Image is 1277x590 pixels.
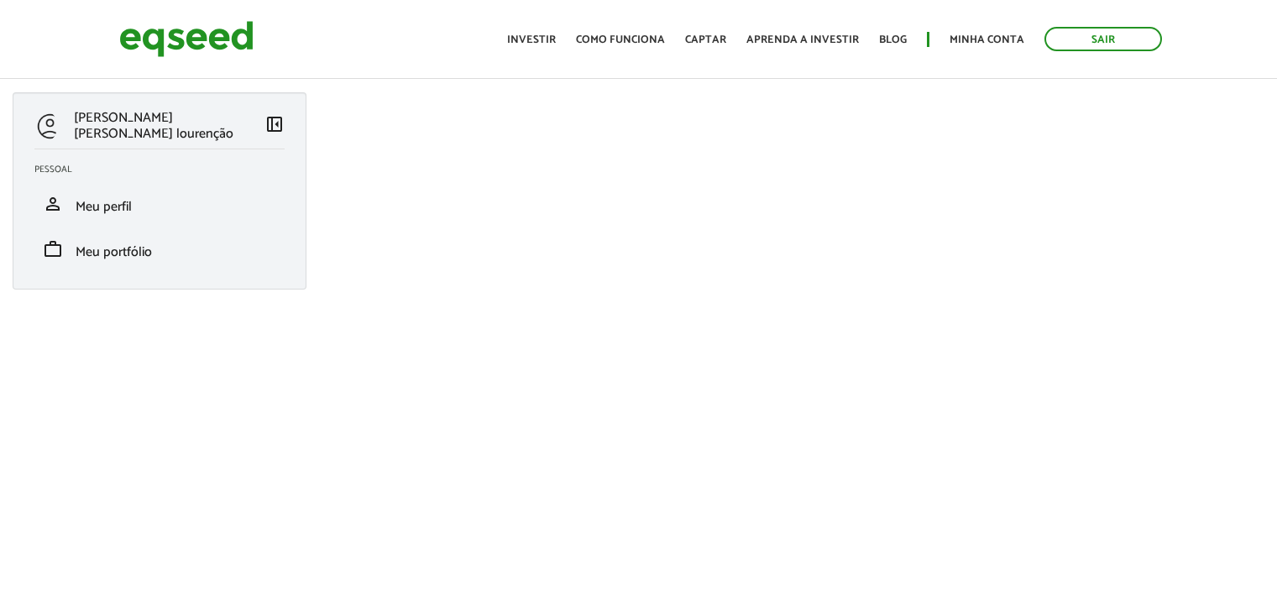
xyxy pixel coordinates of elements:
span: work [43,239,63,259]
a: Colapsar menu [264,114,285,138]
a: Aprenda a investir [746,34,859,45]
li: Meu portfólio [22,227,297,272]
a: Sair [1044,27,1162,51]
a: Captar [685,34,726,45]
span: person [43,194,63,214]
span: Meu portfólio [76,241,152,264]
li: Meu perfil [22,181,297,227]
a: Blog [879,34,907,45]
a: workMeu portfólio [34,239,285,259]
h2: Pessoal [34,164,297,175]
a: personMeu perfil [34,194,285,214]
p: [PERSON_NAME] [PERSON_NAME] lourenção [74,110,264,142]
span: Meu perfil [76,196,132,218]
a: Investir [507,34,556,45]
span: left_panel_close [264,114,285,134]
a: Minha conta [950,34,1024,45]
img: EqSeed [119,17,254,61]
a: Como funciona [576,34,665,45]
